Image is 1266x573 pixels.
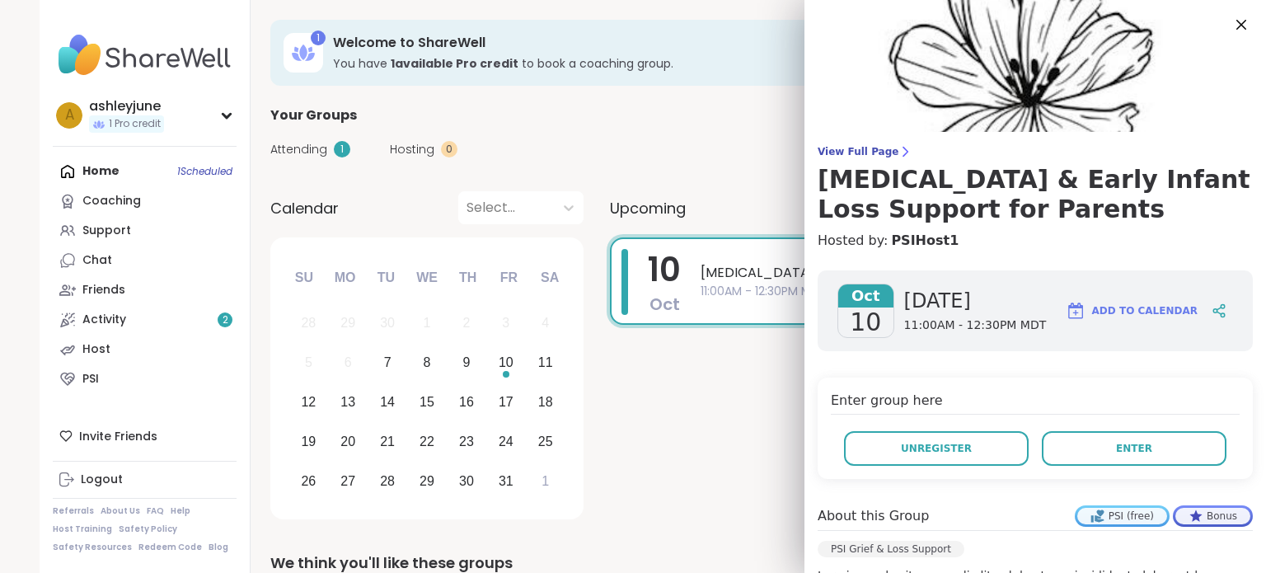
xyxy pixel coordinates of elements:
[291,463,326,499] div: Choose Sunday, October 26th, 2025
[368,260,404,296] div: Tu
[209,542,228,553] a: Blog
[502,312,509,334] div: 3
[286,260,322,296] div: Su
[410,463,445,499] div: Choose Wednesday, October 29th, 2025
[331,424,366,459] div: Choose Monday, October 20th, 2025
[441,141,457,157] div: 0
[1175,508,1250,524] div: Bonus
[82,282,125,298] div: Friends
[449,345,485,381] div: Choose Thursday, October 9th, 2025
[370,463,406,499] div: Choose Tuesday, October 28th, 2025
[701,283,1175,300] span: 11:00AM - 12:30PM MDT
[649,293,680,316] span: Oct
[424,351,431,373] div: 8
[291,345,326,381] div: Not available Sunday, October 5th, 2025
[449,424,485,459] div: Choose Thursday, October 23rd, 2025
[370,345,406,381] div: Choose Tuesday, October 7th, 2025
[420,391,434,413] div: 15
[891,231,959,251] a: PSIHost1
[449,463,485,499] div: Choose Thursday, October 30th, 2025
[527,424,563,459] div: Choose Saturday, October 25th, 2025
[340,430,355,453] div: 20
[488,385,523,420] div: Choose Friday, October 17th, 2025
[334,141,350,157] div: 1
[82,252,112,269] div: Chat
[138,542,202,553] a: Redeem Code
[380,312,395,334] div: 30
[462,351,470,373] div: 9
[1066,301,1085,321] img: ShareWell Logomark
[450,260,486,296] div: Th
[53,186,237,216] a: Coaching
[1058,291,1205,331] button: Add to Calendar
[301,391,316,413] div: 12
[701,263,1175,283] span: [MEDICAL_DATA] & Early Infant Loss Support for Parents
[831,391,1240,415] h4: Enter group here
[490,260,527,296] div: Fr
[488,424,523,459] div: Choose Friday, October 24th, 2025
[53,542,132,553] a: Safety Resources
[818,231,1253,251] h4: Hosted by:
[390,141,434,158] span: Hosting
[538,430,553,453] div: 25
[101,505,140,517] a: About Us
[109,117,161,131] span: 1 Pro credit
[384,351,392,373] div: 7
[270,197,339,219] span: Calendar
[53,524,112,535] a: Host Training
[459,391,474,413] div: 16
[340,470,355,492] div: 27
[301,470,316,492] div: 26
[1092,303,1198,318] span: Add to Calendar
[81,472,123,488] div: Logout
[391,55,518,72] b: 1 available Pro credit
[370,424,406,459] div: Choose Tuesday, October 21st, 2025
[82,371,99,387] div: PSI
[291,424,326,459] div: Choose Sunday, October 19th, 2025
[527,306,563,341] div: Not available Saturday, October 4th, 2025
[410,424,445,459] div: Choose Wednesday, October 22nd, 2025
[499,470,513,492] div: 31
[82,223,131,239] div: Support
[119,524,177,535] a: Safety Policy
[410,306,445,341] div: Not available Wednesday, October 1st, 2025
[65,105,74,126] span: a
[538,351,553,373] div: 11
[380,470,395,492] div: 28
[331,385,366,420] div: Choose Monday, October 13th, 2025
[818,506,929,526] h4: About this Group
[53,216,237,246] a: Support
[527,345,563,381] div: Choose Saturday, October 11th, 2025
[838,284,893,308] span: Oct
[380,391,395,413] div: 14
[542,312,549,334] div: 4
[1077,508,1167,524] div: PSI (free)
[53,465,237,495] a: Logout
[449,306,485,341] div: Not available Thursday, October 2nd, 2025
[305,351,312,373] div: 5
[82,341,110,358] div: Host
[53,305,237,335] a: Activity2
[449,385,485,420] div: Choose Thursday, October 16th, 2025
[818,541,964,557] div: PSI Grief & Loss Support
[340,391,355,413] div: 13
[1116,441,1152,456] span: Enter
[380,430,395,453] div: 21
[82,312,126,328] div: Activity
[53,364,237,394] a: PSI
[410,345,445,381] div: Choose Wednesday, October 8th, 2025
[301,430,316,453] div: 19
[844,431,1029,466] button: Unregister
[462,312,470,334] div: 2
[82,193,141,209] div: Coaching
[818,165,1253,224] h3: [MEDICAL_DATA] & Early Infant Loss Support for Parents
[311,31,326,45] div: 1
[53,421,237,451] div: Invite Friends
[333,34,1039,52] h3: Welcome to ShareWell
[459,470,474,492] div: 30
[147,505,164,517] a: FAQ
[370,306,406,341] div: Not available Tuesday, September 30th, 2025
[53,505,94,517] a: Referrals
[53,275,237,305] a: Friends
[301,312,316,334] div: 28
